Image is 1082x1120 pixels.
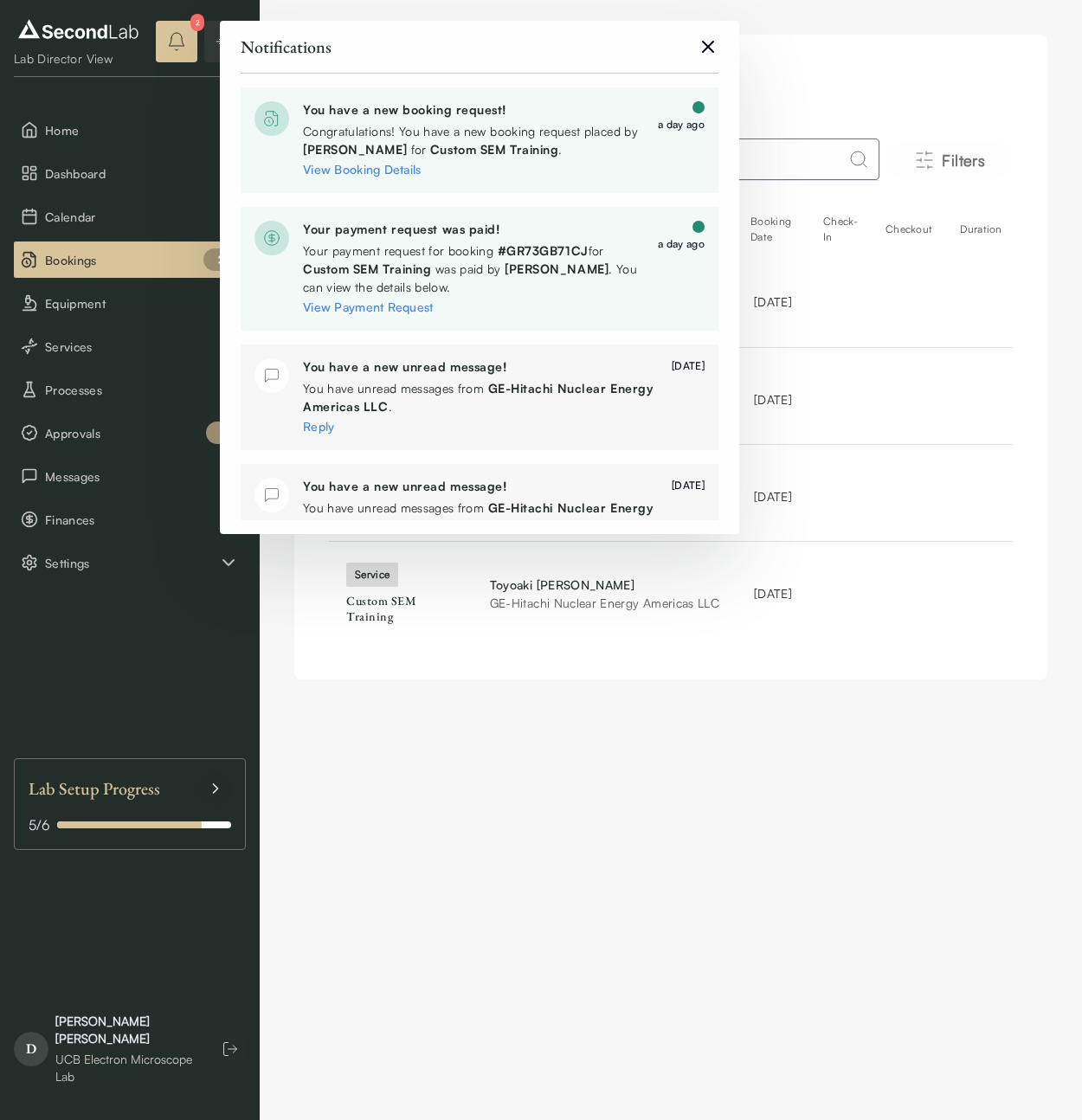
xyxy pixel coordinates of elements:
[303,379,658,415] div: You have unread messages from .
[303,221,644,238] h3: Your payment request was paid!
[45,381,239,399] span: Processes
[303,478,658,495] h3: You have a new unread message!
[45,338,239,356] span: Services
[430,142,558,157] span: Custom SEM Training
[14,50,143,68] div: Lab Director View
[14,458,246,494] button: Messages
[45,251,239,269] span: Bookings
[490,594,719,612] div: GE-Hitachi Nuclear Energy Americas LLC
[303,142,407,157] span: [PERSON_NAME]
[303,241,644,296] div: Your payment request for booking for was paid by . You can view the details below.
[14,544,246,581] button: Settings
[303,499,658,535] div: You have unread messages from .
[754,293,792,311] div: [DATE]
[14,328,246,364] button: Services
[14,112,246,148] button: Home
[303,122,644,158] div: Congratulations! You have a new booking request placed by for .
[14,241,246,278] button: Bookings 2 pending
[14,16,143,43] img: logo
[303,261,431,276] span: Custom SEM Training
[754,487,792,505] div: [DATE]
[886,141,1013,179] button: Filters
[14,285,246,321] button: Equipment
[346,563,398,587] div: service
[14,415,246,451] button: Approvals
[303,358,658,376] h3: You have a new unread message!
[809,209,872,250] th: Check-In
[754,584,792,602] div: [DATE]
[45,208,239,226] span: Calendar
[672,358,705,374] div: [DATE]
[698,36,718,57] svg: close
[241,35,332,59] h6: Notifications
[303,419,334,434] a: Reply
[203,248,239,271] div: 2
[14,501,246,537] button: Finances
[45,467,239,486] span: Messages
[672,478,705,493] div: [DATE]
[14,155,246,191] button: Dashboard
[946,209,1015,250] th: Duration
[45,424,239,442] span: Approvals
[754,390,792,409] div: [DATE]
[14,198,246,235] button: Calendar
[498,243,589,258] span: # GR73GB71CJ
[303,162,422,177] a: View Booking Details
[45,164,239,183] span: Dashboard
[490,576,719,594] div: Toyoaki [PERSON_NAME]
[190,14,204,31] div: 2
[206,422,239,444] div: 1
[45,121,239,139] span: Home
[45,294,239,312] span: Equipment
[303,101,644,119] h3: You have a new booking request!
[45,554,218,572] span: Settings
[303,299,434,314] a: View Payment Request
[658,117,705,132] div: a day ago
[346,563,455,624] a: serviceCustom SEM Training
[204,21,246,62] button: Expand/Collapse sidebar
[942,148,985,172] span: Filters
[45,511,239,529] span: Finances
[737,209,809,250] th: Booking Date
[14,241,246,278] li: Bookings
[14,544,246,581] div: Settings sub items
[14,371,246,408] button: Processes
[505,261,609,276] span: [PERSON_NAME]
[658,236,705,252] div: a day ago
[156,21,197,62] button: notifications
[346,594,455,624] div: Custom SEM Training
[872,209,946,250] th: Checkout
